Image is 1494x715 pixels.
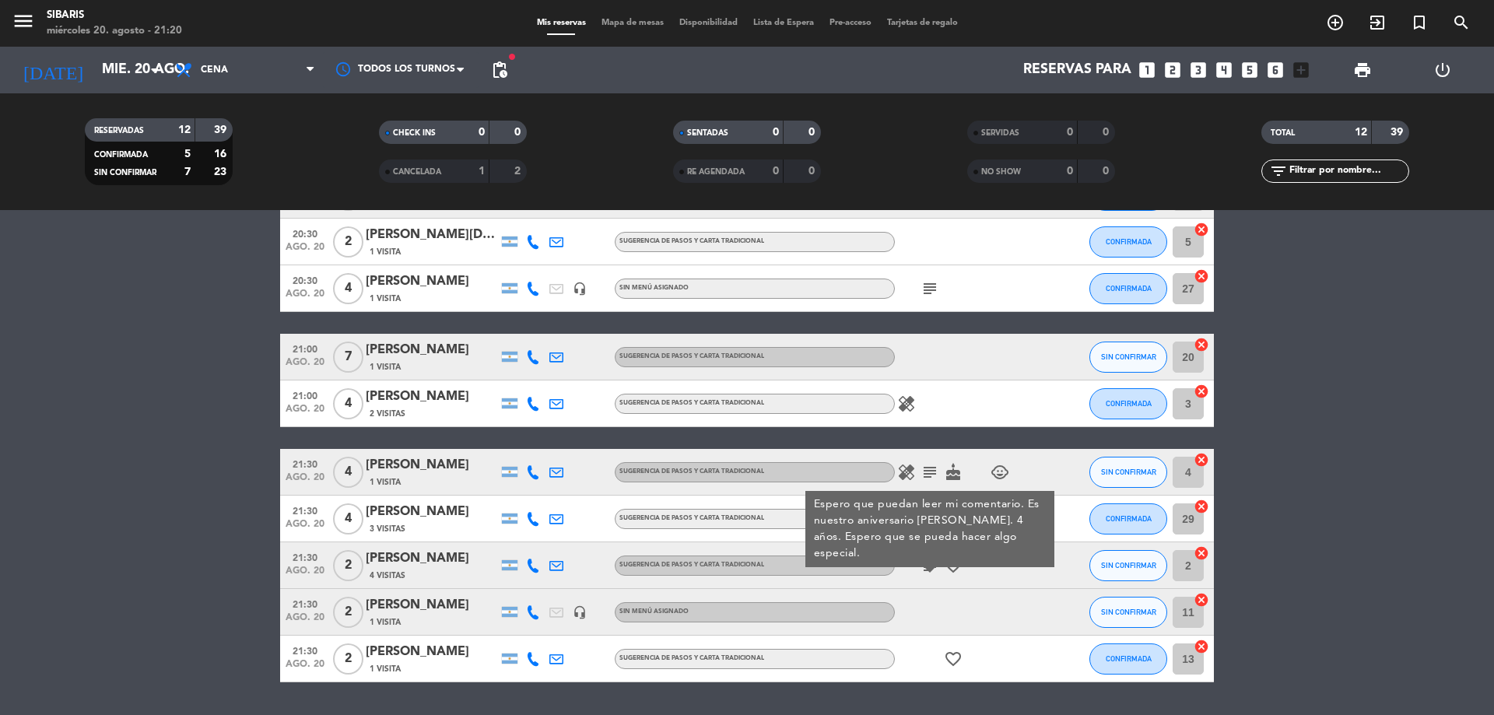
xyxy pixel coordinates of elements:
[619,515,764,521] span: sugerencia de pasos y carta tradicional
[1265,60,1285,80] i: looks_6
[1214,60,1234,80] i: looks_4
[366,455,498,475] div: [PERSON_NAME]
[1194,499,1209,514] i: cancel
[1326,13,1345,32] i: add_circle_outline
[370,663,401,675] span: 1 Visita
[573,282,587,296] i: headset_mic
[94,151,148,159] span: CONFIRMADA
[94,127,144,135] span: RESERVADAS
[286,224,324,242] span: 20:30
[619,353,764,359] span: sugerencia de pasos y carta tradicional
[1089,226,1167,258] button: CONFIRMADA
[286,242,324,260] span: ago. 20
[214,124,230,135] strong: 39
[1194,222,1209,237] i: cancel
[201,65,228,75] span: Cena
[333,597,363,628] span: 2
[366,387,498,407] div: [PERSON_NAME]
[897,394,916,413] i: healing
[514,127,524,138] strong: 0
[573,605,587,619] i: headset_mic
[1089,388,1167,419] button: CONFIRMADA
[145,61,163,79] i: arrow_drop_down
[286,289,324,307] span: ago. 20
[370,476,401,489] span: 1 Visita
[393,129,436,137] span: CHECK INS
[333,388,363,419] span: 4
[745,19,822,27] span: Lista de Espera
[514,166,524,177] strong: 2
[286,612,324,630] span: ago. 20
[1368,13,1387,32] i: exit_to_app
[286,404,324,422] span: ago. 20
[370,361,401,373] span: 1 Visita
[1194,592,1209,608] i: cancel
[286,641,324,659] span: 21:30
[47,8,182,23] div: sibaris
[1106,514,1152,523] span: CONFIRMADA
[479,127,485,138] strong: 0
[366,502,498,522] div: [PERSON_NAME]
[808,127,818,138] strong: 0
[507,52,517,61] span: fiber_manual_record
[184,166,191,177] strong: 7
[981,129,1019,137] span: SERVIDAS
[672,19,745,27] span: Disponibilidad
[1402,47,1482,93] div: LOG OUT
[286,339,324,357] span: 21:00
[1106,284,1152,293] span: CONFIRMADA
[897,463,916,482] i: healing
[1353,61,1372,79] span: print
[1391,127,1406,138] strong: 39
[619,238,764,244] span: sugerencia de pasos y carta tradicional
[370,246,401,258] span: 1 Visita
[529,19,594,27] span: Mis reservas
[333,643,363,675] span: 2
[178,124,191,135] strong: 12
[1410,13,1429,32] i: turned_in_not
[1023,62,1131,78] span: Reservas para
[1291,60,1311,80] i: add_box
[286,357,324,375] span: ago. 20
[773,166,779,177] strong: 0
[1271,129,1295,137] span: TOTAL
[822,19,879,27] span: Pre-acceso
[1355,127,1367,138] strong: 12
[286,519,324,537] span: ago. 20
[687,168,745,176] span: RE AGENDADA
[1188,60,1208,80] i: looks_3
[1452,13,1471,32] i: search
[94,169,156,177] span: SIN CONFIRMAR
[1089,342,1167,373] button: SIN CONFIRMAR
[1288,163,1408,180] input: Filtrar por nombre...
[687,129,728,137] span: SENTADAS
[370,408,405,420] span: 2 Visitas
[1101,608,1156,616] span: SIN CONFIRMAR
[286,271,324,289] span: 20:30
[1101,468,1156,476] span: SIN CONFIRMAR
[944,650,963,668] i: favorite_border
[619,608,689,615] span: Sin menú asignado
[879,19,966,27] span: Tarjetas de regalo
[1089,643,1167,675] button: CONFIRMADA
[814,496,1047,562] div: Espero que puedan leer mi comentario. Es nuestro aniversario [PERSON_NAME]. 4 años. Espero que se...
[214,149,230,159] strong: 16
[1194,545,1209,561] i: cancel
[12,9,35,38] button: menu
[286,659,324,677] span: ago. 20
[333,342,363,373] span: 7
[981,168,1021,176] span: NO SHOW
[214,166,230,177] strong: 23
[333,273,363,304] span: 4
[12,9,35,33] i: menu
[12,53,94,87] i: [DATE]
[1101,561,1156,570] span: SIN CONFIRMAR
[286,594,324,612] span: 21:30
[366,272,498,292] div: [PERSON_NAME]
[619,400,764,406] span: sugerencia de pasos y carta tradicional
[773,127,779,138] strong: 0
[366,595,498,615] div: [PERSON_NAME]
[921,463,939,482] i: subject
[619,285,689,291] span: Sin menú asignado
[479,166,485,177] strong: 1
